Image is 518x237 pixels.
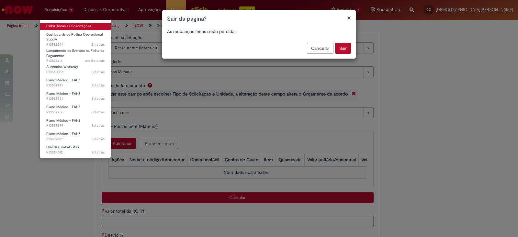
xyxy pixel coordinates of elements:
span: Plano Médico - FAHZ [46,91,81,96]
button: Sair [335,43,351,54]
h1: Sair da página? [167,15,351,23]
span: 8d atrás [92,70,105,74]
span: R13557699 [46,123,105,128]
span: 8d atrás [92,96,105,101]
span: R13557708 [46,110,105,115]
time: 22/09/2025 08:52:34 [92,150,105,155]
ul: Requisições [39,19,111,158]
a: Aberto R13557734 : Plano Médico - FAHZ [40,90,111,102]
span: Dúvidas Trabalhistas [46,145,79,150]
span: R13554012 [46,150,105,155]
span: 8d atrás [92,123,105,128]
a: Aberto R13557771 : Plano Médico - FAHZ [40,77,111,89]
span: 2h atrás [92,42,105,47]
span: Dashboards de Rotina Operacional Supply [46,32,103,42]
time: 29/09/2025 11:00:38 [85,58,105,63]
a: Aberto R13560036 : Ausências Workday [40,63,111,75]
time: 23/09/2025 08:32:12 [92,83,105,88]
a: Aberto R13557699 : Plano Médico - FAHZ [40,117,111,129]
span: Plano Médico - FAHZ [46,131,81,136]
span: Plano Médico - FAHZ [46,105,81,109]
button: Fechar modal [347,14,351,21]
span: 8d atrás [92,83,105,88]
a: Aberto R13582594 : Dashboards de Rotina Operacional Supply [40,31,111,45]
time: 30/09/2025 15:01:07 [92,42,105,47]
p: As mudanças feitas serão perdidas. [167,28,351,35]
time: 23/09/2025 08:22:09 [92,137,105,141]
span: 9d atrás [92,150,105,155]
a: Aberto R13554012 : Dúvidas Trabalhistas [40,144,111,156]
a: Exibir Todas as Solicitações [40,23,111,30]
button: Cancelar [307,43,333,54]
a: Aberto R13557708 : Plano Médico - FAHZ [40,104,111,116]
a: Aberto R13576414 : Lançamento de Eventos na Folha de Pagamento [40,47,111,61]
time: 23/09/2025 08:25:24 [92,110,105,115]
span: R13557687 [46,137,105,142]
time: 23/09/2025 08:23:49 [92,123,105,128]
span: 8d atrás [92,110,105,115]
span: um dia atrás [85,58,105,63]
span: Plano Médico - FAHZ [46,78,81,83]
span: R13557734 [46,96,105,101]
span: 8d atrás [92,137,105,141]
span: R13582594 [46,42,105,47]
a: Aberto R13557687 : Plano Médico - FAHZ [40,130,111,142]
span: Plano Médico - FAHZ [46,118,81,123]
span: Ausências Workday [46,64,78,69]
span: R13576414 [46,58,105,63]
time: 23/09/2025 14:59:14 [92,70,105,74]
time: 23/09/2025 08:28:08 [92,96,105,101]
span: R13560036 [46,70,105,75]
span: Lançamento de Eventos na Folha de Pagamento [46,48,104,58]
span: R13557771 [46,83,105,88]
